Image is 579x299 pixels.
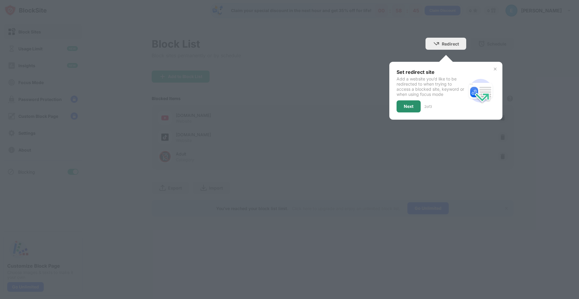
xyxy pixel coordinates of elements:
div: Set redirect site [397,69,466,75]
div: Add a website you’d like to be redirected to when trying to access a blocked site, keyword or whe... [397,76,466,97]
img: redirect.svg [466,76,495,105]
div: Redirect [442,41,459,46]
div: 2 of 3 [424,104,432,109]
div: Next [404,104,413,109]
img: x-button.svg [493,67,498,71]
